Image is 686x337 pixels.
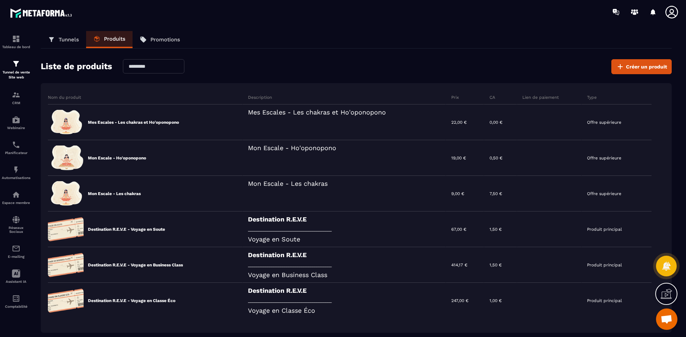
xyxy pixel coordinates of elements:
p: Comptabilité [2,305,30,308]
img: adbf0a3d2e8ee51a7bc3ca03d97fcd83.png [48,145,84,170]
a: emailemailE-mailing [2,239,30,264]
p: Type [587,95,597,100]
a: automationsautomationsAutomatisations [2,160,30,185]
a: formationformationTableau de bord [2,29,30,54]
p: Réseaux Sociaux [2,226,30,234]
img: fd7cfe7f5631c05539d82070df8d6a2c.png [48,252,84,277]
p: CA [489,95,495,100]
a: Promotions [133,31,187,48]
p: E-mailing [2,255,30,259]
p: Destination R.E.V.E - Voyage en Classe Éco [88,298,175,303]
span: Créer un produit [626,63,667,70]
p: Tunnels [59,36,79,43]
img: automations [12,116,20,124]
a: formationformationTunnel de vente Site web [2,54,30,85]
div: Ouvrir le chat [656,308,677,330]
img: email [12,244,20,253]
p: Planificateur [2,151,30,155]
p: Produits [104,36,125,42]
p: Automatisations [2,176,30,180]
img: scheduler [12,141,20,149]
a: automationsautomationsWebinaire [2,110,30,135]
p: Nom du produit [48,95,81,100]
p: Description [248,95,272,100]
img: automations [12,190,20,199]
p: Prix [451,95,459,100]
img: accountant [12,294,20,303]
p: Mes Escales - Les chakras et Ho'oponopono [88,119,179,125]
img: social-network [12,215,20,224]
p: Tableau de bord [2,45,30,49]
p: Destination R.E.V.E - Voyage en Soute [88,226,165,232]
a: schedulerschedulerPlanificateur [2,135,30,160]
img: logo [10,6,74,20]
button: Créer un produit [611,59,672,74]
p: Tunnel de vente Site web [2,70,30,80]
p: Webinaire [2,126,30,130]
a: accountantaccountantComptabilité [2,289,30,314]
p: Mon Escale - Ho'oponopono [88,155,146,161]
p: Produit principal [587,227,622,232]
p: Assistant IA [2,280,30,284]
p: Offre supérieure [587,155,621,160]
p: Destination R.E.V.E - Voyage en Business Class [88,262,183,268]
h2: Liste de produits [41,59,112,74]
img: formation [12,60,20,68]
img: f834c4ccbb1b4098819ac2dd561ac07e.png [48,217,84,242]
a: Produits [86,31,133,48]
img: aa693444febc661716460d322c867dbf.png [48,110,84,135]
p: Offre supérieure [587,120,621,125]
img: automations [12,165,20,174]
a: Tunnels [41,31,86,48]
p: Offre supérieure [587,191,621,196]
a: automationsautomationsEspace membre [2,185,30,210]
p: Lien de paiement [522,95,559,100]
p: CRM [2,101,30,105]
img: formation [12,35,20,43]
p: Promotions [150,36,180,43]
a: formationformationCRM [2,85,30,110]
img: formation [12,91,20,99]
p: Mon Escale - Les chakras [88,191,141,196]
img: 466731718b30e93d13f085a1645b08eb.png [48,181,84,206]
p: Produit principal [587,298,622,303]
p: Espace membre [2,201,30,205]
a: Assistant IA [2,264,30,289]
img: 8ed2689c84d9aeb72753fd27de3b2973.png [48,288,84,313]
p: Produit principal [587,262,622,267]
a: social-networksocial-networkRéseaux Sociaux [2,210,30,239]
